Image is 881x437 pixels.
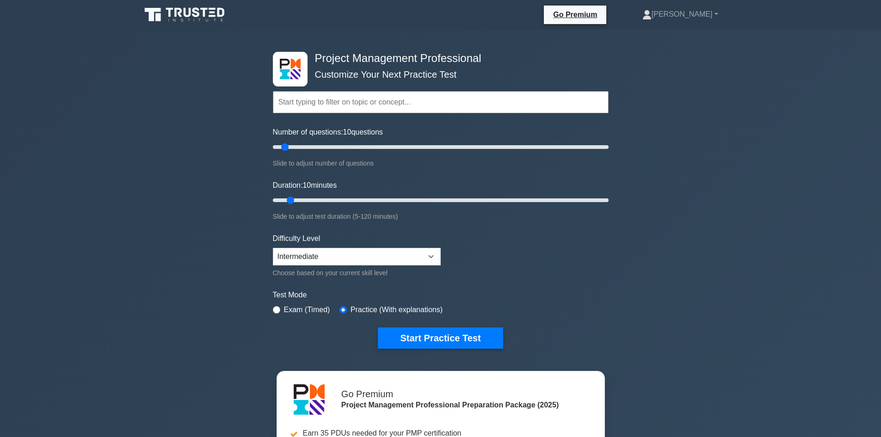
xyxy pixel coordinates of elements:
[311,52,563,65] h4: Project Management Professional
[273,91,609,113] input: Start typing to filter on topic or concept...
[273,158,609,169] div: Slide to adjust number of questions
[284,304,330,315] label: Exam (Timed)
[378,327,503,349] button: Start Practice Test
[273,180,337,191] label: Duration: minutes
[273,127,383,138] label: Number of questions: questions
[273,233,320,244] label: Difficulty Level
[273,289,609,301] label: Test Mode
[351,304,443,315] label: Practice (With explanations)
[273,267,441,278] div: Choose based on your current skill level
[620,5,740,24] a: [PERSON_NAME]
[302,181,311,189] span: 10
[548,9,603,20] a: Go Premium
[273,211,609,222] div: Slide to adjust test duration (5-120 minutes)
[343,128,351,136] span: 10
